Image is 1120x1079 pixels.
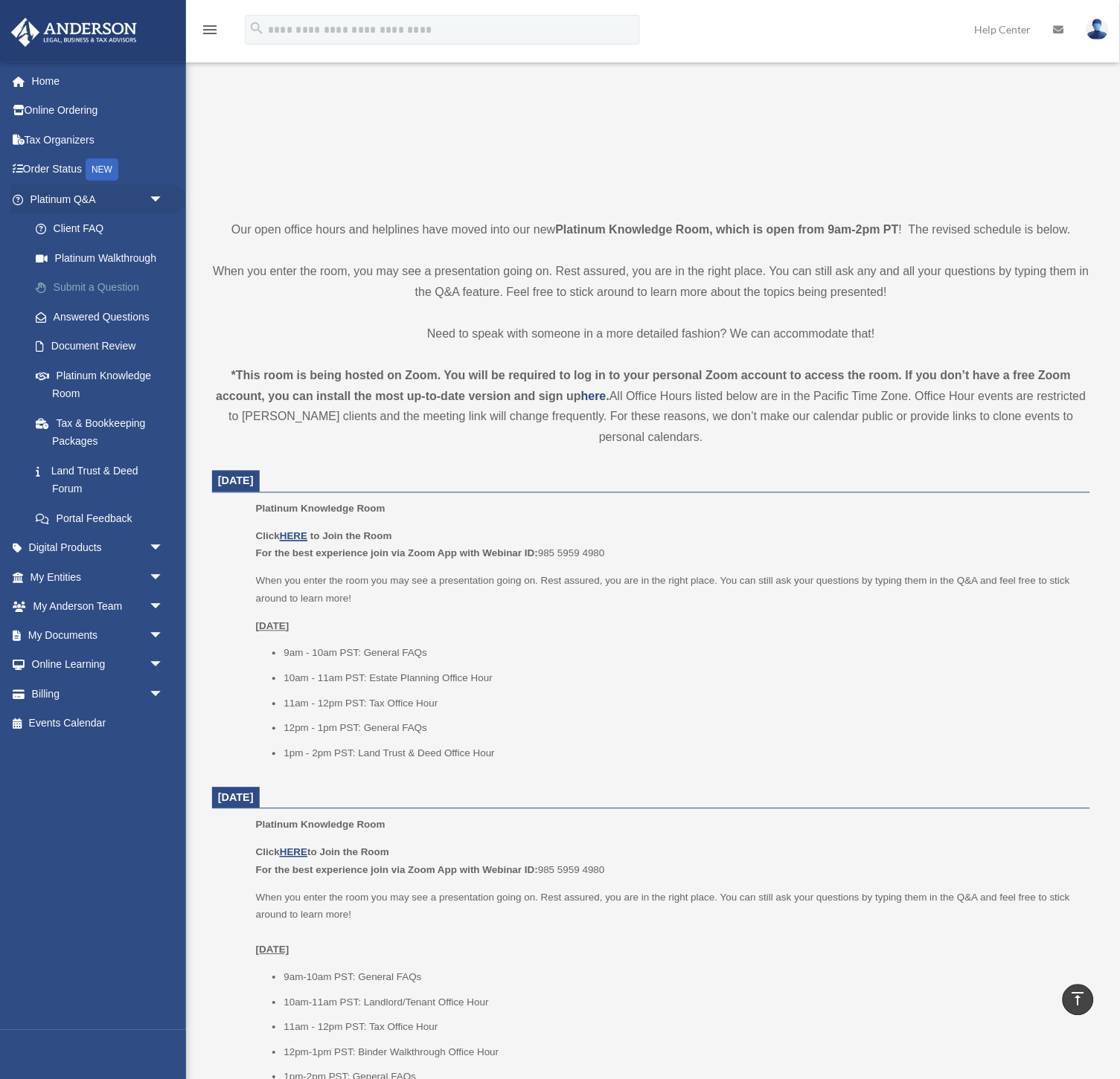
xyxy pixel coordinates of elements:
a: Tax Organizers [10,125,186,155]
a: Digital Productsarrow_drop_down [10,533,186,563]
i: menu [201,21,219,39]
p: 985 5959 4980 [256,844,1080,879]
a: HERE [280,847,307,858]
img: User Pic [1087,19,1109,40]
span: arrow_drop_down [149,533,179,564]
a: My Entitiesarrow_drop_down [10,562,186,592]
a: Document Review [21,332,186,361]
p: Need to speak with someone in a more detailed fashion? We can accommodate that! [212,323,1090,344]
b: Click [256,531,310,542]
span: [DATE] [218,792,254,804]
li: 11am - 12pm PST: Tax Office Hour [284,1019,1080,1037]
i: search [249,20,265,36]
li: 12pm - 1pm PST: General FAQs [284,720,1080,738]
div: All Office Hours listed below are in the Pacific Time Zone. Office Hour events are restricted to ... [212,365,1090,448]
li: 10am - 11am PST: Estate Planning Office Hour [284,670,1080,688]
strong: Platinum Knowledge Room, which is open from 9am-2pm PT [556,223,899,236]
p: When you enter the room you may see a presentation going on. Rest assured, you are in the right p... [256,573,1080,608]
a: menu [201,26,219,39]
a: Events Calendar [10,709,186,739]
a: My Documentsarrow_drop_down [10,621,186,651]
u: [DATE] [256,621,289,632]
a: Answered Questions [21,302,186,332]
b: Click to Join the Room [256,847,389,858]
a: Online Learningarrow_drop_down [10,651,186,680]
li: 10am-11am PST: Landlord/Tenant Office Hour [284,994,1080,1012]
li: 9am-10am PST: General FAQs [284,969,1080,987]
span: arrow_drop_down [149,184,179,215]
b: For the best experience join via Zoom App with Webinar ID: [256,548,538,559]
a: Client FAQ [21,214,186,244]
a: Online Ordering [10,96,186,126]
a: HERE [280,531,307,542]
span: arrow_drop_down [149,651,179,681]
span: Platinum Knowledge Room [256,503,385,515]
a: vertical_align_top [1063,985,1094,1016]
span: arrow_drop_down [149,592,179,622]
a: here [581,390,607,402]
li: 9am - 10am PST: General FAQs [284,645,1080,663]
li: 12pm-1pm PST: Binder Walkthrough Office Hour [284,1044,1080,1062]
a: Platinum Walkthrough [21,243,186,273]
u: [DATE] [256,944,289,956]
a: Order StatusNEW [10,155,186,185]
div: NEW [86,158,118,181]
p: Our open office hours and helplines have moved into our new ! The revised schedule is below. [212,219,1090,240]
b: to Join the Room [310,531,392,542]
span: arrow_drop_down [149,562,179,593]
li: 1pm - 2pm PST: Land Trust & Deed Office Hour [284,745,1080,763]
a: Portal Feedback [21,503,186,533]
a: Platinum Q&Aarrow_drop_down [10,184,186,214]
li: 11am - 12pm PST: Tax Office Hour [284,695,1080,713]
span: arrow_drop_down [149,680,179,710]
a: Tax & Bookkeeping Packages [21,408,186,456]
a: My Anderson Teamarrow_drop_down [10,592,186,622]
a: Submit a Question [21,273,186,303]
b: For the best experience join via Zoom App with Webinar ID: [256,865,538,876]
span: [DATE] [218,475,254,487]
a: Platinum Knowledge Room [21,361,179,408]
img: Anderson Advisors Platinum Portal [7,18,141,47]
p: When you enter the room you may see a presentation going on. Rest assured, you are in the right p... [256,889,1080,959]
p: When you enter the room, you may see a presentation going on. Rest assured, you are in the right ... [212,261,1090,303]
span: arrow_drop_down [149,621,179,651]
p: 985 5959 4980 [256,528,1080,563]
span: Platinum Knowledge Room [256,819,385,831]
strong: *This room is being hosted on Zoom. You will be required to log in to your personal Zoom account ... [216,369,1071,402]
strong: . [607,390,609,402]
i: vertical_align_top [1069,991,1087,1008]
a: Billingarrow_drop_down [10,680,186,709]
a: Home [10,66,186,96]
a: Land Trust & Deed Forum [21,456,186,503]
